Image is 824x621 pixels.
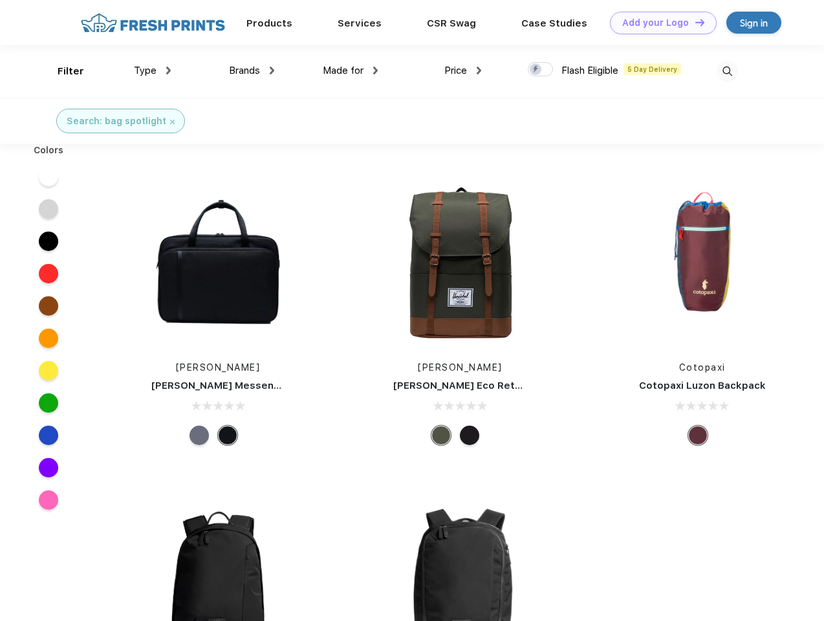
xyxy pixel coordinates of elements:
img: desktop_search.svg [717,61,738,82]
img: dropdown.png [373,67,378,74]
img: DT [695,19,704,26]
a: [PERSON_NAME] Eco Retreat 15" Computer Backpack [393,380,658,391]
div: Colors [24,144,74,157]
div: Black [218,426,237,445]
span: 5 Day Delivery [623,63,681,75]
a: [PERSON_NAME] Messenger [151,380,291,391]
img: func=resize&h=266 [374,176,546,348]
img: func=resize&h=266 [132,176,304,348]
div: Black [460,426,479,445]
span: Flash Eligible [561,65,618,76]
div: Forest [431,426,451,445]
span: Made for [323,65,363,76]
div: Search: bag spotlight [67,114,166,128]
a: [PERSON_NAME] [418,362,503,373]
div: Surprise [688,426,708,445]
img: func=resize&h=266 [616,176,788,348]
a: Cotopaxi Luzon Backpack [639,380,766,391]
div: Filter [58,64,84,79]
div: Raven Crosshatch [190,426,209,445]
a: Products [246,17,292,29]
div: Sign in [740,16,768,30]
img: filter_cancel.svg [170,120,175,124]
img: dropdown.png [166,67,171,74]
img: fo%20logo%202.webp [77,12,229,34]
a: Cotopaxi [679,362,726,373]
span: Type [134,65,157,76]
div: Add your Logo [622,17,689,28]
span: Price [444,65,467,76]
span: Brands [229,65,260,76]
a: Sign in [726,12,781,34]
img: dropdown.png [477,67,481,74]
img: dropdown.png [270,67,274,74]
a: [PERSON_NAME] [176,362,261,373]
